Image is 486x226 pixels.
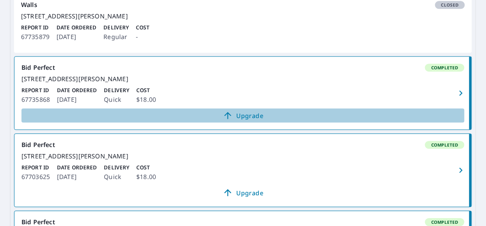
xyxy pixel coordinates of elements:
p: Cost [136,24,149,32]
span: Upgrade [27,187,459,198]
p: [DATE] [57,172,97,182]
p: $18.00 [136,94,156,105]
a: Upgrade [21,108,465,122]
div: [STREET_ADDRESS][PERSON_NAME] [21,12,465,20]
span: Completed [426,142,464,148]
p: Report ID [21,86,50,94]
p: Cost [136,86,156,94]
span: Completed [426,219,464,225]
span: Completed [426,65,464,71]
p: [DATE] [57,32,96,42]
p: $18.00 [136,172,156,182]
p: [DATE] [57,94,97,105]
p: 67703625 [21,172,50,182]
p: Quick [104,172,129,182]
div: Bid Perfect [21,218,465,226]
p: Date Ordered [57,24,96,32]
div: Walls [21,1,465,9]
p: Regular [103,32,129,42]
p: Delivery [104,164,129,172]
div: Bid Perfect [21,64,465,72]
span: Closed [436,2,464,8]
a: Bid PerfectCompleted[STREET_ADDRESS][PERSON_NAME]Report ID67735868Date Ordered[DATE]DeliveryQuick... [14,57,472,129]
p: Quick [104,94,129,105]
p: Report ID [21,164,50,172]
p: - [136,32,149,42]
div: [STREET_ADDRESS][PERSON_NAME] [21,75,465,83]
div: [STREET_ADDRESS][PERSON_NAME] [21,152,465,160]
p: Report ID [21,24,50,32]
span: Upgrade [27,110,459,121]
p: Delivery [104,86,129,94]
p: 67735879 [21,32,50,42]
div: Bid Perfect [21,141,465,149]
p: Cost [136,164,156,172]
a: Upgrade [21,186,465,200]
p: Date Ordered [57,86,97,94]
a: Bid PerfectCompleted[STREET_ADDRESS][PERSON_NAME]Report ID67703625Date Ordered[DATE]DeliveryQuick... [14,134,472,207]
p: 67735868 [21,94,50,105]
p: Date Ordered [57,164,97,172]
p: Delivery [103,24,129,32]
